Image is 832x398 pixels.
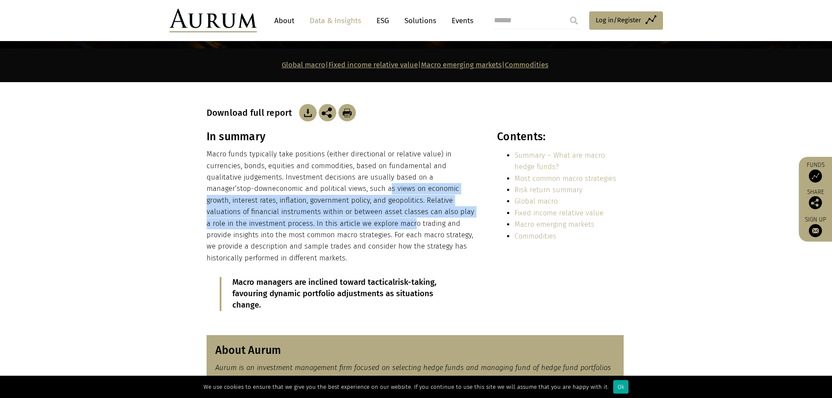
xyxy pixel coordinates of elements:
[589,11,663,30] a: Log in/Register
[809,196,822,209] img: Share this post
[299,104,317,121] img: Download Article
[207,107,297,118] h3: Download full report
[809,224,822,237] img: Sign up to our newsletter
[809,170,822,183] img: Access Funds
[447,13,473,29] a: Events
[319,104,336,121] img: Share this post
[803,161,828,183] a: Funds
[282,61,549,69] strong: | | |
[421,61,502,69] a: Macro emerging markets
[613,380,628,394] div: Ok
[514,232,556,240] a: Commodities
[505,61,549,69] a: Commodities
[215,363,611,383] em: Aurum is an investment management firm focused on selecting hedge funds and managing fund of hedg...
[215,344,615,357] h3: About Aurum
[514,174,616,183] a: Most common macro strategies
[207,149,478,264] p: Macro funds typically take positions (either directional or relative value) in currencies, bonds,...
[596,15,641,25] span: Log in/Register
[282,61,325,69] a: Global macro
[305,13,366,29] a: Data & Insights
[514,197,558,205] a: Global macro
[395,277,435,287] span: risk-taking
[803,189,828,209] div: Share
[232,277,454,311] p: Macro managers are inclined toward tactical , favouring dynamic portfolio adjustments as situatio...
[372,13,394,29] a: ESG
[169,9,257,32] img: Aurum
[803,216,828,237] a: Sign up
[514,151,605,171] a: Summary – What are macro hedge funds?
[400,13,441,29] a: Solutions
[497,130,623,143] h3: Contents:
[514,220,594,228] a: Macro emerging markets
[270,13,299,29] a: About
[240,184,272,193] span: top-down
[328,61,418,69] a: Fixed income relative value
[514,186,583,194] a: Risk return summary
[338,104,356,121] img: Download Article
[207,130,478,143] h3: In summary
[514,209,604,217] a: Fixed income relative value
[565,12,583,29] input: Submit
